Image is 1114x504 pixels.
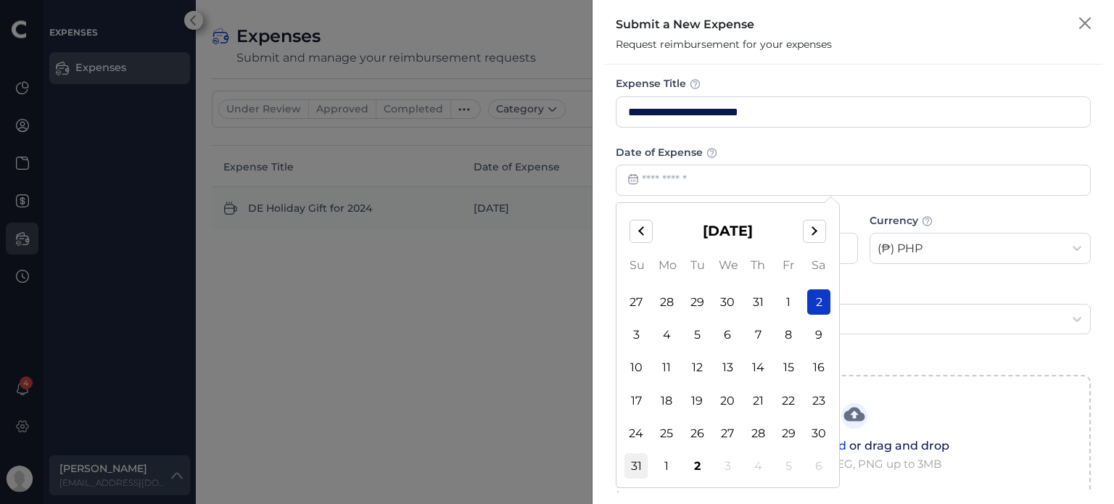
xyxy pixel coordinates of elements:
div: Choose Saturday, August 2nd, 2025 [807,289,830,315]
div: Su [626,252,649,278]
div: Choose Thursday, August 7th, 2025 [746,322,770,347]
div: Choose Tuesday, August 26th, 2025 [685,421,709,446]
div: [DATE] [616,220,839,241]
div: Choose Sunday, August 17th, 2025 [624,388,648,413]
div: Fr [777,252,800,278]
div: Expense Title [616,76,1091,96]
div: Not available Thursday, September 4th, 2025 [746,453,770,479]
div: Choose Thursday, July 31st, 2025 [746,289,770,315]
div: Choose Wednesday, August 20th, 2025 [716,388,739,413]
div: Choose Sunday, August 31st, 2025 [624,453,648,479]
div: Choose Tuesday, July 29th, 2025 [685,289,709,315]
div: Sa [806,252,830,278]
div: Choose Wednesday, August 6th, 2025 [716,322,739,347]
div: Choose Monday, July 28th, 2025 [655,289,678,315]
div: Choose Tuesday, September 2nd, 2025 [685,453,709,479]
div: Mo [656,252,679,278]
div: month 2025-08 [621,286,834,482]
div: Choose Sunday, July 27th, 2025 [624,289,648,315]
div: Choose Sunday, August 3rd, 2025 [624,322,648,347]
div: Choose Saturday, August 23rd, 2025 [807,388,830,413]
div: Choose Wednesday, August 13th, 2025 [716,355,739,380]
div: Choose Saturday, August 30th, 2025 [807,421,830,446]
div: Choose Monday, August 11th, 2025 [655,355,678,380]
div: Tu [686,252,709,278]
div: Choose Saturday, August 16th, 2025 [807,355,830,380]
div: Choose Thursday, August 14th, 2025 [746,355,770,380]
div: Th [746,252,770,278]
div: Choose Monday, August 25th, 2025 [655,421,678,446]
button: Next Month [803,220,826,243]
div: Choose Saturday, August 9th, 2025 [807,322,830,347]
div: Choose Friday, August 8th, 2025 [777,322,800,347]
div: Choose Monday, August 4th, 2025 [655,322,678,347]
button: Close [1073,12,1097,35]
div: Date of Expense [616,145,1091,165]
div: Choose Friday, August 15th, 2025 [777,355,800,380]
button: Previous Month [630,220,653,243]
div: Choose Tuesday, August 12th, 2025 [685,355,709,380]
div: Not available Saturday, September 6th, 2025 [807,453,830,479]
div: Choose Monday, August 18th, 2025 [655,388,678,413]
div: Not available Wednesday, September 3rd, 2025 [716,453,739,479]
div: Choose Friday, August 29th, 2025 [777,421,800,446]
div: Choose Wednesday, August 27th, 2025 [716,421,739,446]
div: Choose Sunday, August 24th, 2025 [624,421,648,446]
div: Upload Receipt(s) [616,352,1091,371]
div: Choose Thursday, August 21st, 2025 [746,388,770,413]
div: Choose Sunday, August 10th, 2025 [624,355,648,380]
p: Request reimbursement for your expenses [616,37,832,52]
h6: Submit a New Expense [616,17,832,31]
div: Choose Friday, August 22nd, 2025 [777,388,800,413]
div: Choose Friday, August 1st, 2025 [777,289,800,315]
div: Category [616,284,1091,304]
span: or drag and drop [759,439,949,453]
div: Choose Wednesday, July 30th, 2025 [716,289,739,315]
div: Choose Monday, September 1st, 2025 [655,453,678,479]
div: PDF, JPG, JPEG, PNG up to 3MB [759,437,949,473]
div: Choose Thursday, August 28th, 2025 [746,421,770,446]
div: Choose Tuesday, August 5th, 2025 [685,322,709,347]
div: Choose Tuesday, August 19th, 2025 [685,388,709,413]
div: We [716,252,739,278]
div: Currency [870,213,1092,233]
div: Not available Friday, September 5th, 2025 [777,453,800,479]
